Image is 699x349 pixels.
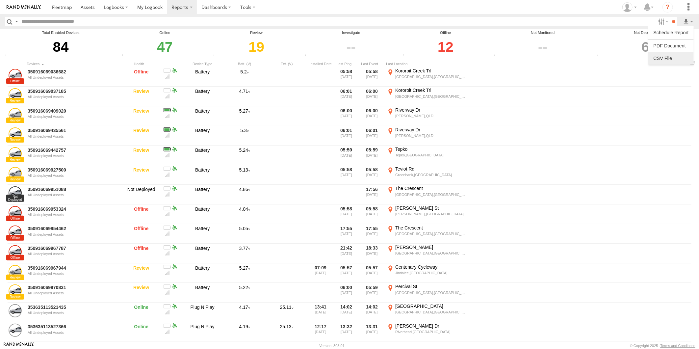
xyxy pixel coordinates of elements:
div: The health of these device types is not monitored. [492,53,502,58]
div: All Undeployed Assets [28,311,118,315]
div: Last Event GPS Signal Strength [171,225,178,231]
div: Battery Remaining: 5.244v [225,146,264,165]
i: ? [662,2,673,13]
label: Click to View Event Location [386,166,468,184]
a: CSV Export [651,53,691,63]
div: Last Event GSM Signal Strength [164,289,171,295]
div: Riverbend,[GEOGRAPHIC_DATA] [395,330,467,334]
div: No battery health information received from this device. [164,323,171,329]
div: Click to filter by Investigate [303,36,399,58]
div: [PERSON_NAME],QLD [395,114,467,118]
div: Battery [183,283,222,302]
div: Click to filter by Offline [401,36,490,58]
div: Last Event GSM Signal Strength [164,74,171,80]
div: Last Event GSM Signal Strength [164,211,171,217]
a: Click to View Device Details [9,206,22,219]
div: Last Event GPS Signal Strength [171,166,178,172]
div: Plug N Play [183,323,222,341]
div: Click to filter by Online [120,36,210,58]
div: Number of devices that have communicated at least once in the last 6hrs [120,53,130,58]
div: Last Event GPS Signal Strength [171,68,178,74]
div: Last Event GPS Signal Strength [171,205,178,211]
div: Total number of Enabled Devices [3,53,13,58]
div: 25.11 [267,303,306,322]
div: Review [121,127,161,145]
a: Click to View Device Details [9,88,22,101]
img: rand-logo.svg [7,5,41,10]
div: Review [121,166,161,184]
div: Devices that have not communicated at least once with the server in the last 6hrs [212,53,221,58]
a: 350916069409020 [28,108,118,114]
label: Click to View Event Location [386,107,468,125]
div: Review [121,283,161,302]
div: 14:02 [DATE] [335,303,358,322]
div: All Undeployed Assets [28,193,118,197]
a: 350916069967787 [28,245,118,251]
div: Investigate [303,30,399,36]
div: Last Event GPS Signal Strength [171,185,178,191]
div: Battery Remaining: 4.19v [225,323,264,341]
div: Battery [183,146,222,165]
a: 353635113521435 [28,304,118,310]
div: 05:58 [DATE] [360,166,383,184]
label: Click to View Event Location [386,185,468,204]
div: Offline [121,244,161,263]
div: Review [212,30,301,36]
div: No battery health information received from this device. [164,87,171,93]
a: Click to View Device Details [9,304,22,317]
div: 21:42 [DATE] [335,244,358,263]
div: Last Location [386,62,468,66]
label: Click to View Event Location [386,283,468,302]
a: Click to View Device Details [9,186,22,200]
div: 05:58 [DATE] [335,205,358,224]
a: 350916069927500 [28,167,118,173]
div: 06:00 [DATE] [360,107,383,125]
label: Click to View Event Location [386,205,468,224]
a: 350916069954462 [28,226,118,231]
div: No battery health information received from this device. [164,244,171,250]
a: Click to View Device Details [9,245,22,258]
div: Click to filter by Not Monitored [492,36,594,58]
a: Click to View Device Details [9,147,22,160]
div: Click to Sort [335,62,358,66]
label: Click to View Event Location [386,68,468,86]
div: Battery [183,205,222,224]
div: Battery Remaining: 5.195v [225,68,264,86]
a: 353635113527366 [28,324,118,330]
div: Review [121,264,161,282]
div: All Undeployed Assets [28,291,118,295]
div: [PERSON_NAME] St [395,205,467,211]
div: Teviot Rd [395,166,467,172]
div: 05:57 [DATE] [335,264,358,282]
div: Not Deployed [595,30,696,36]
div: External Power Voltage [267,62,306,66]
div: Offline [121,68,161,86]
div: Last Event GSM Signal Strength [164,231,171,237]
div: Offline [121,205,161,224]
div: All Undeployed Assets [28,252,118,256]
div: 13:41 [DATE] [309,303,332,322]
div: Last Event GSM Signal Strength [164,152,171,158]
div: Last Event GSM Signal Strength [164,191,171,197]
div: Riverway Dr [395,127,467,133]
div: [PERSON_NAME] Dr [395,323,467,329]
div: Last Event GSM Signal Strength [164,309,171,315]
div: 17:55 [DATE] [360,225,383,243]
div: Battery Remaining: 3.774v [225,244,264,263]
div: Plug N Play [183,303,222,322]
a: Click to View Device Details [9,324,22,337]
div: Version: 308.01 [320,344,345,348]
div: Click to filter by Not Deployed [595,36,696,58]
label: Search Filter Options [656,17,670,26]
div: Battery Remaining: 5.273v [164,107,171,113]
div: Online [121,323,161,341]
div: Last Event GSM Signal Strength [164,270,171,276]
div: Battery Remaining: 5.299v [164,127,171,133]
div: Battery [183,127,222,145]
label: Click to View Event Location [386,323,468,341]
div: 17:55 [DATE] [335,225,358,243]
div: 07:09 [DATE] [309,264,332,282]
div: Tepko [395,146,467,152]
div: Last Event GPS Signal Strength [171,303,178,309]
div: 13:31 [DATE] [360,323,383,341]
